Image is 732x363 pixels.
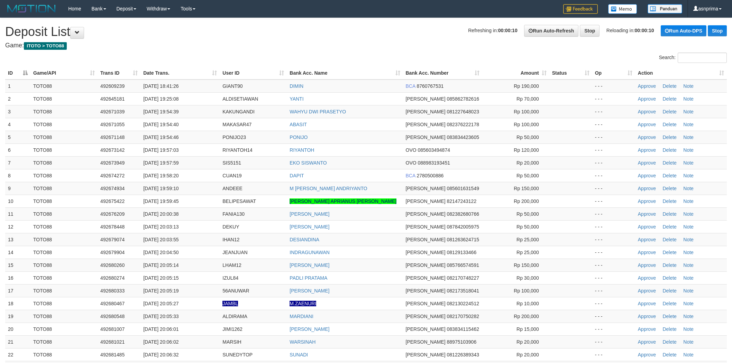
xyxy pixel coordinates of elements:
td: - - - [592,323,635,335]
span: [DATE] 19:58:20 [143,173,179,178]
td: 6 [5,143,30,156]
span: GIANT90 [222,83,243,89]
a: PONIJO [290,134,308,140]
a: [PERSON_NAME] [290,211,329,217]
span: [PERSON_NAME] [406,301,446,306]
span: Rp 50,000 [516,224,539,230]
td: - - - [592,118,635,131]
span: SIS5151 [222,160,241,166]
a: Note [683,160,694,166]
td: TOTO88 [30,131,98,143]
span: [DATE] 19:54:39 [143,109,179,114]
td: - - - [592,271,635,284]
span: FANIA130 [222,211,245,217]
span: OVO [406,160,417,166]
a: Note [683,198,694,204]
span: [DATE] 20:05:33 [143,314,179,319]
a: Approve [638,250,656,255]
span: Rp 200,000 [514,198,539,204]
a: Approve [638,160,656,166]
td: 9 [5,182,30,195]
span: Rp 150,000 [514,186,539,191]
td: TOTO88 [30,246,98,259]
span: [DATE] 18:41:26 [143,83,179,89]
a: DAPIT [290,173,304,178]
span: [DATE] 20:00:38 [143,211,179,217]
span: Copy 081263624715 to clipboard [447,237,479,242]
a: [PERSON_NAME] [290,224,329,230]
td: TOTO88 [30,207,98,220]
span: [PERSON_NAME] [406,109,446,114]
span: ITOTO > TOTO88 [24,42,67,50]
td: 10 [5,195,30,207]
span: MAKASAR47 [222,122,251,127]
a: Stop [708,25,727,36]
span: Refreshing in: [468,28,517,33]
td: TOTO88 [30,310,98,323]
span: [DATE] 19:57:59 [143,160,179,166]
a: Delete [662,173,676,178]
td: - - - [592,143,635,156]
span: ALDISETIAWAN [222,96,258,102]
td: TOTO88 [30,143,98,156]
a: Delete [662,262,676,268]
span: [DATE] 19:57:03 [143,147,179,153]
a: EKO SISWANTO [290,160,327,166]
a: Delete [662,301,676,306]
td: 21 [5,335,30,348]
span: Copy 087842005975 to clipboard [447,224,479,230]
span: Copy 82147243122 to clipboard [447,198,477,204]
span: [PERSON_NAME] [406,250,446,255]
td: TOTO88 [30,156,98,169]
a: Delete [662,198,676,204]
th: ID: activate to sort column descending [5,67,30,80]
th: Game/API: activate to sort column ascending [30,67,98,80]
span: 492681007 [100,326,125,332]
span: [DATE] 19:25:08 [143,96,179,102]
span: Copy 083834115462 to clipboard [447,326,479,332]
a: Approve [638,147,656,153]
a: Approve [638,122,656,127]
span: Copy 082170748227 to clipboard [447,275,479,281]
span: 492680260 [100,262,125,268]
span: 492671055 [100,122,125,127]
a: Note [683,134,694,140]
a: WARSINAH [290,339,315,345]
a: Stop [580,25,600,37]
td: 17 [5,284,30,297]
td: 11 [5,207,30,220]
td: TOTO88 [30,182,98,195]
span: JEANJUAN [222,250,247,255]
a: YANTI [290,96,303,102]
a: M.ZAENURI [290,301,316,306]
a: Note [683,96,694,102]
td: 18 [5,297,30,310]
a: Approve [638,83,656,89]
span: 492680333 [100,288,125,294]
span: IHAN12 [222,237,239,242]
span: ALDIRAMA [222,314,247,319]
td: 16 [5,271,30,284]
td: - - - [592,195,635,207]
td: 8 [5,169,30,182]
span: Rp 50,000 [516,173,539,178]
span: KAKUNGANDI [222,109,255,114]
a: Delete [662,134,676,140]
span: Rp 100,000 [514,122,539,127]
th: Action: activate to sort column ascending [635,67,727,80]
td: TOTO88 [30,259,98,271]
td: - - - [592,284,635,297]
td: TOTO88 [30,271,98,284]
td: 3 [5,105,30,118]
a: Note [683,224,694,230]
a: Approve [638,288,656,294]
span: [DATE] 19:59:45 [143,198,179,204]
a: Delete [662,237,676,242]
td: 1 [5,80,30,93]
a: [PERSON_NAME] [290,288,329,294]
span: Rp 20,000 [516,160,539,166]
span: 492674934 [100,186,125,191]
a: Delete [662,275,676,281]
span: Rp 100,000 [514,109,539,114]
span: Rp 50,000 [516,211,539,217]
